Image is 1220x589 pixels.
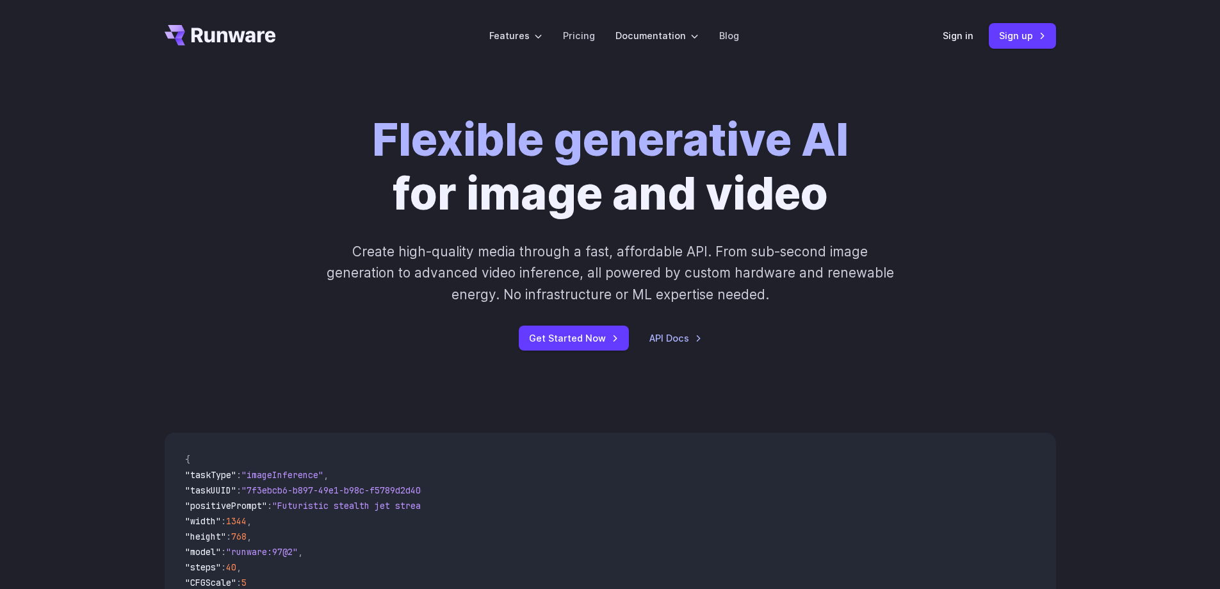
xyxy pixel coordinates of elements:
[226,531,231,542] span: :
[236,561,241,573] span: ,
[241,469,323,481] span: "imageInference"
[185,577,236,588] span: "CFGScale"
[563,28,595,43] a: Pricing
[221,546,226,558] span: :
[231,531,247,542] span: 768
[372,113,849,220] h1: for image and video
[221,561,226,573] span: :
[989,23,1056,48] a: Sign up
[236,469,241,481] span: :
[185,469,236,481] span: "taskType"
[298,546,303,558] span: ,
[272,500,738,511] span: "Futuristic stealth jet streaking through a neon-lit cityscape with glowing purple exhaust"
[221,515,226,527] span: :
[615,28,699,43] label: Documentation
[372,112,849,167] strong: Flexible generative AI
[226,561,236,573] span: 40
[719,28,739,43] a: Blog
[247,531,252,542] span: ,
[241,485,436,496] span: "7f3ebcb6-b897-49e1-b98c-f5789d2d40d7"
[226,546,298,558] span: "runware:97@2"
[519,326,629,351] a: Get Started Now
[165,25,276,46] a: Go to /
[185,500,267,511] span: "positivePrompt"
[236,577,241,588] span: :
[267,500,272,511] span: :
[185,531,226,542] span: "height"
[185,561,221,573] span: "steps"
[241,577,247,588] span: 5
[185,485,236,496] span: "taskUUID"
[325,241,895,305] p: Create high-quality media through a fast, affordable API. From sub-second image generation to adv...
[185,546,221,558] span: "model"
[323,469,329,481] span: ,
[236,485,241,496] span: :
[226,515,247,527] span: 1344
[185,454,190,465] span: {
[247,515,252,527] span: ,
[489,28,542,43] label: Features
[185,515,221,527] span: "width"
[649,331,702,345] a: API Docs
[943,28,973,43] a: Sign in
